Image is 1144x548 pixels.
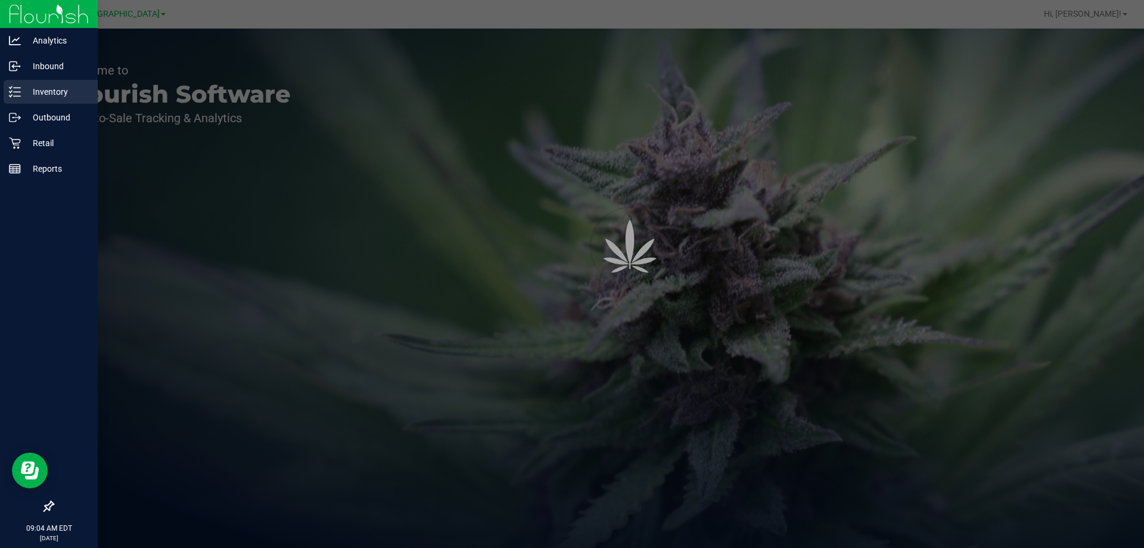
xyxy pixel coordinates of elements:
[9,112,21,123] inline-svg: Outbound
[5,534,92,543] p: [DATE]
[9,163,21,175] inline-svg: Reports
[9,137,21,149] inline-svg: Retail
[21,85,92,99] p: Inventory
[21,110,92,125] p: Outbound
[21,162,92,176] p: Reports
[12,453,48,488] iframe: Resource center
[21,33,92,48] p: Analytics
[5,523,92,534] p: 09:04 AM EDT
[21,59,92,73] p: Inbound
[9,60,21,72] inline-svg: Inbound
[21,136,92,150] p: Retail
[9,35,21,47] inline-svg: Analytics
[9,86,21,98] inline-svg: Inventory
